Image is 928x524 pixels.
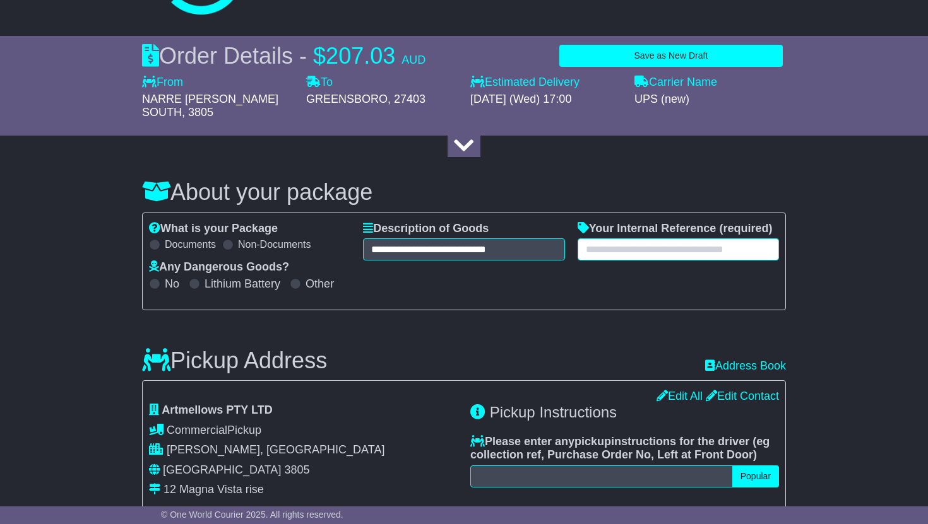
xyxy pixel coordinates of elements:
div: [DATE] (Wed) 17:00 [470,93,622,107]
div: Order Details - [142,42,425,69]
label: Carrier Name [634,76,717,90]
span: [PERSON_NAME], [GEOGRAPHIC_DATA] [167,443,384,456]
label: Non-Documents [238,238,311,250]
label: Documents [165,238,216,250]
h3: Pickup Address [142,348,327,373]
span: Artmellows PTY LTD [162,404,272,416]
span: , 3805 [182,106,213,119]
span: GREENSBORO [306,93,388,105]
div: Pickup [149,424,458,438]
div: UPS (new) [634,93,786,107]
h3: About your package [142,180,786,205]
a: Edit Contact [706,390,779,402]
label: From [142,76,183,90]
label: Estimated Delivery [470,76,622,90]
button: Save as New Draft [559,45,783,67]
label: Other [306,277,334,291]
span: AUD [402,54,425,66]
label: Description of Goods [363,222,489,236]
span: NARRE [PERSON_NAME] SOUTH [142,93,278,119]
div: 12 Magna Vista rise [164,483,264,497]
a: Address Book [705,359,786,373]
span: © One World Courier 2025. All rights reserved. [161,509,343,520]
span: pickup [574,435,611,448]
button: Popular [732,465,779,487]
label: Your Internal Reference (required) [578,222,773,236]
span: 3805 [284,463,309,476]
a: Edit All [657,390,703,402]
label: What is your Package [149,222,278,236]
span: $ [313,43,326,69]
label: No [165,277,179,291]
span: Pickup Instructions [490,404,617,421]
span: 207.03 [326,43,395,69]
span: eg collection ref, Purchase Order No, Left at Front Door [470,435,770,462]
label: Any Dangerous Goods? [149,260,289,274]
label: Lithium Battery [205,277,280,291]
span: , 27403 [388,93,425,105]
span: Commercial [167,424,227,436]
label: Please enter any instructions for the driver ( ) [470,435,779,462]
span: [GEOGRAPHIC_DATA] [163,463,281,476]
label: To [306,76,333,90]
